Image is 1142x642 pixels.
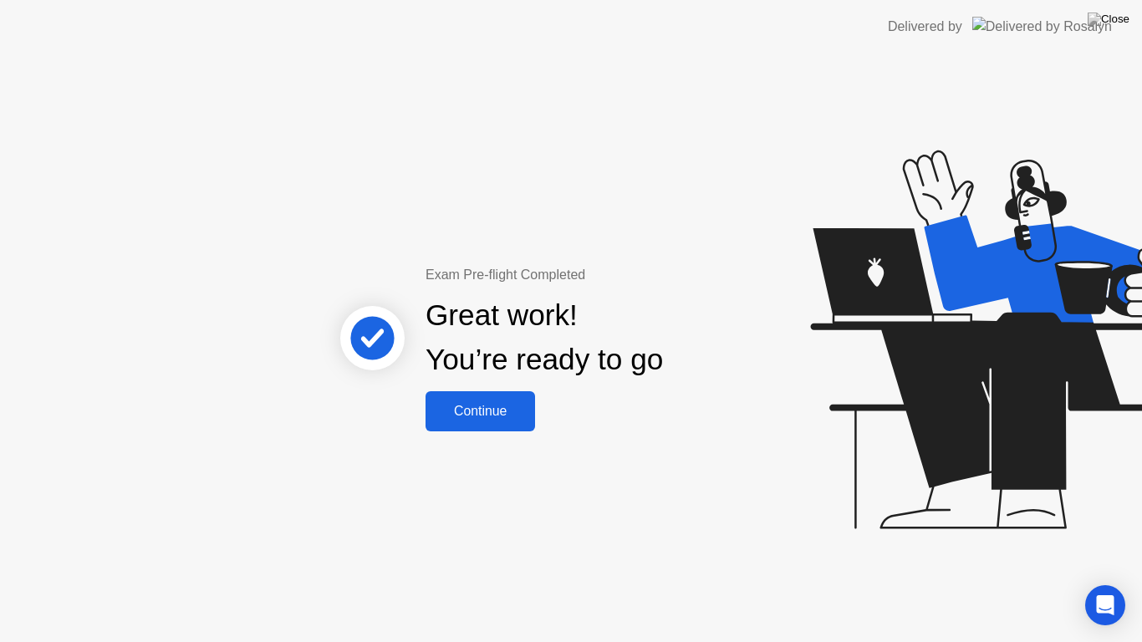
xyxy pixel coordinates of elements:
[431,404,530,419] div: Continue
[426,391,535,431] button: Continue
[426,293,663,382] div: Great work! You’re ready to go
[888,17,962,37] div: Delivered by
[426,265,771,285] div: Exam Pre-flight Completed
[1088,13,1129,26] img: Close
[1085,585,1125,625] div: Open Intercom Messenger
[972,17,1112,36] img: Delivered by Rosalyn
